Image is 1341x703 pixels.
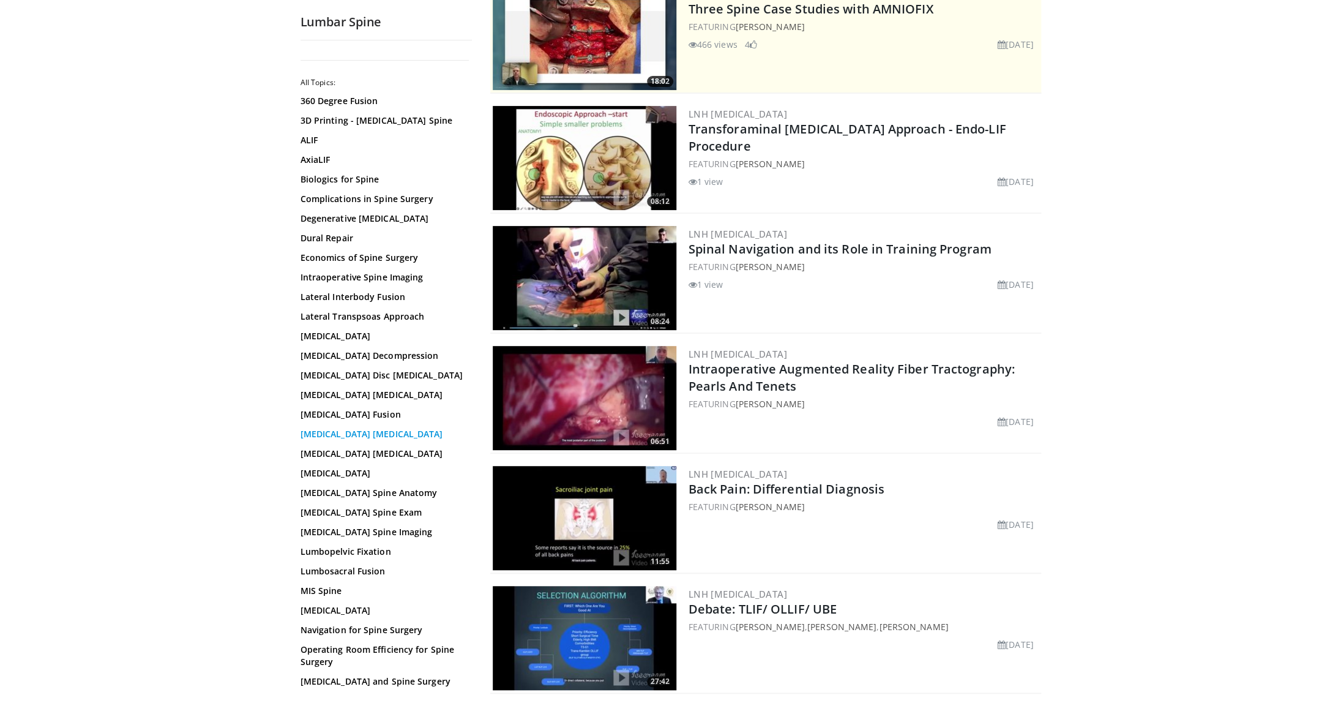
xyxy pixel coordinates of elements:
a: [PERSON_NAME] [735,158,804,170]
li: 4 [745,38,757,51]
a: Intraoperative Augmented Reality Fiber Tractography: Pearls And Tenets [689,361,1015,394]
a: [MEDICAL_DATA] [301,467,466,479]
span: 06:51 [647,436,673,447]
a: [MEDICAL_DATA] [301,604,466,617]
a: Operating Room Efficiency for Spine Surgery [301,644,466,668]
a: [MEDICAL_DATA] [301,330,466,342]
a: LNH [MEDICAL_DATA] [689,588,787,600]
a: LNH [MEDICAL_DATA] [689,468,787,480]
a: 06:51 [493,346,676,450]
a: 360 Degree Fusion [301,95,466,107]
img: 92f57cd5-9a5d-43c1-9f2c-7744a6b5ceb0.300x170_q85_crop-smart_upscale.jpg [493,106,676,210]
div: FEATURING [689,157,1039,170]
a: [MEDICAL_DATA] Disc [MEDICAL_DATA] [301,369,466,382]
div: FEATURING , , [689,620,1039,633]
a: [PERSON_NAME] [735,21,804,32]
li: 1 view [689,175,723,188]
a: [MEDICAL_DATA] Spine Exam [301,506,466,519]
a: [MEDICAL_DATA] Fusion [301,408,466,421]
a: Back Pain: Differential Diagnosis [689,481,884,497]
span: 08:12 [647,196,673,207]
a: ALIF [301,134,466,146]
a: [PERSON_NAME] [735,261,804,273]
a: MIS Spine [301,585,466,597]
a: LNH [MEDICAL_DATA] [689,348,787,360]
a: [MEDICAL_DATA] [MEDICAL_DATA] [301,389,466,401]
div: FEATURING [689,500,1039,513]
a: Complications in Spine Surgery [301,193,466,205]
a: [PERSON_NAME] [735,621,804,633]
div: FEATURING [689,20,1039,33]
h2: All Topics: [301,78,469,88]
a: [MEDICAL_DATA] and Spine Surgery [301,675,466,688]
a: AxiaLIF [301,154,466,166]
a: Lumbopelvic Fixation [301,546,466,558]
h2: Lumbar Spine [301,14,472,30]
img: 1cc77cf1-322f-477e-9cae-a908e7188ed7.300x170_q85_crop-smart_upscale.jpg [493,346,676,450]
a: Three Spine Case Studies with AMNIOFIX [689,1,933,17]
a: LNH [MEDICAL_DATA] [689,228,787,240]
a: [MEDICAL_DATA] Decompression [301,350,466,362]
a: 08:12 [493,106,676,210]
a: Debate: TLIF/ OLLIF/ UBE [689,601,837,617]
a: Navigation for Spine Surgery [301,624,466,636]
a: [PERSON_NAME] [807,621,876,633]
div: FEATURING [689,397,1039,410]
a: [MEDICAL_DATA] [MEDICAL_DATA] [301,448,466,460]
a: Intraoperative Spine Imaging [301,271,466,284]
a: Biologics for Spine [301,173,466,186]
span: 11:55 [647,556,673,567]
a: 11:55 [493,466,676,570]
a: [PERSON_NAME] [735,398,804,410]
li: [DATE] [998,38,1034,51]
a: 3D Printing - [MEDICAL_DATA] Spine [301,115,466,127]
span: 08:24 [647,316,673,327]
li: [DATE] [998,415,1034,428]
a: [MEDICAL_DATA] [MEDICAL_DATA] [301,428,466,440]
li: [DATE] [998,518,1034,531]
a: Economics of Spine Surgery [301,252,466,264]
a: Spinal Navigation and its Role in Training Program [689,241,992,257]
span: 18:02 [647,76,673,87]
a: Lumbosacral Fusion [301,565,466,577]
a: Transforaminal [MEDICAL_DATA] Approach - Endo-LIF Procedure [689,121,1006,154]
a: Degenerative [MEDICAL_DATA] [301,212,466,225]
a: [PERSON_NAME] [879,621,948,633]
a: [MEDICAL_DATA] Spine Anatomy [301,487,466,499]
li: 1 view [689,278,723,291]
a: 27:42 [493,586,676,690]
li: [DATE] [998,278,1034,291]
a: Lateral Transpsoas Approach [301,310,466,323]
a: 08:24 [493,226,676,330]
img: c67517b7-0f7c-4138-9976-03e06269a7bb.300x170_q85_crop-smart_upscale.jpg [493,466,676,570]
div: FEATURING [689,260,1039,273]
a: LNH [MEDICAL_DATA] [689,108,787,120]
a: [PERSON_NAME] [735,501,804,513]
span: 27:42 [647,676,673,687]
li: 466 views [689,38,738,51]
li: [DATE] [998,638,1034,651]
img: 161f3d05-c13c-4eba-b270-6fa236fc2e25.300x170_q85_crop-smart_upscale.jpg [493,226,676,330]
a: Dural Repair [301,232,466,244]
li: [DATE] [998,175,1034,188]
a: [MEDICAL_DATA] Spine Imaging [301,526,466,538]
img: 2ad89e84-9b9c-4ec9-bb87-2ec86ee98dd8.300x170_q85_crop-smart_upscale.jpg [493,586,676,690]
a: Lateral Interbody Fusion [301,291,466,303]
